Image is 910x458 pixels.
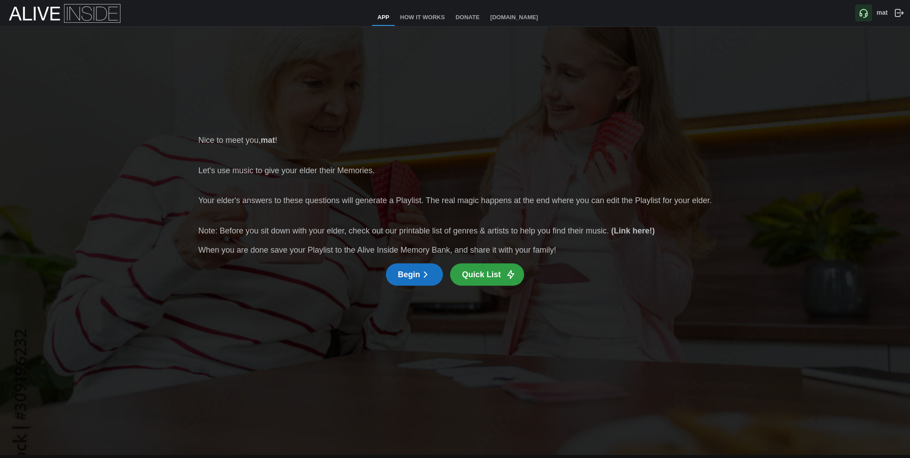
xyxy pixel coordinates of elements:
div: Nice to meet you, ! [198,134,711,146]
div: Note: Before you sit down with your elder, check out our printable list of genres & artists to he... [198,225,711,237]
a: How It Works [395,10,450,26]
img: Alive Inside Logo [9,4,120,23]
a: App [372,10,395,26]
span: Begin [398,264,431,285]
div: Your elder's answers to these questions will generate a Playlist. The real magic happens at the e... [198,195,711,207]
button: Quick List [450,263,524,286]
div: When you are done save your Playlist to the Alive Inside Memory Bank, and share it with your family! [198,244,711,256]
div: Let's use music to give your elder their Memories. [198,165,711,177]
a: Donate [450,10,485,26]
button: Begin [386,263,443,286]
b: mat [261,136,275,145]
b: mat [877,9,888,16]
a: (Link here!) [611,226,655,235]
span: Quick List [462,264,501,285]
a: [DOMAIN_NAME] [485,10,543,26]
